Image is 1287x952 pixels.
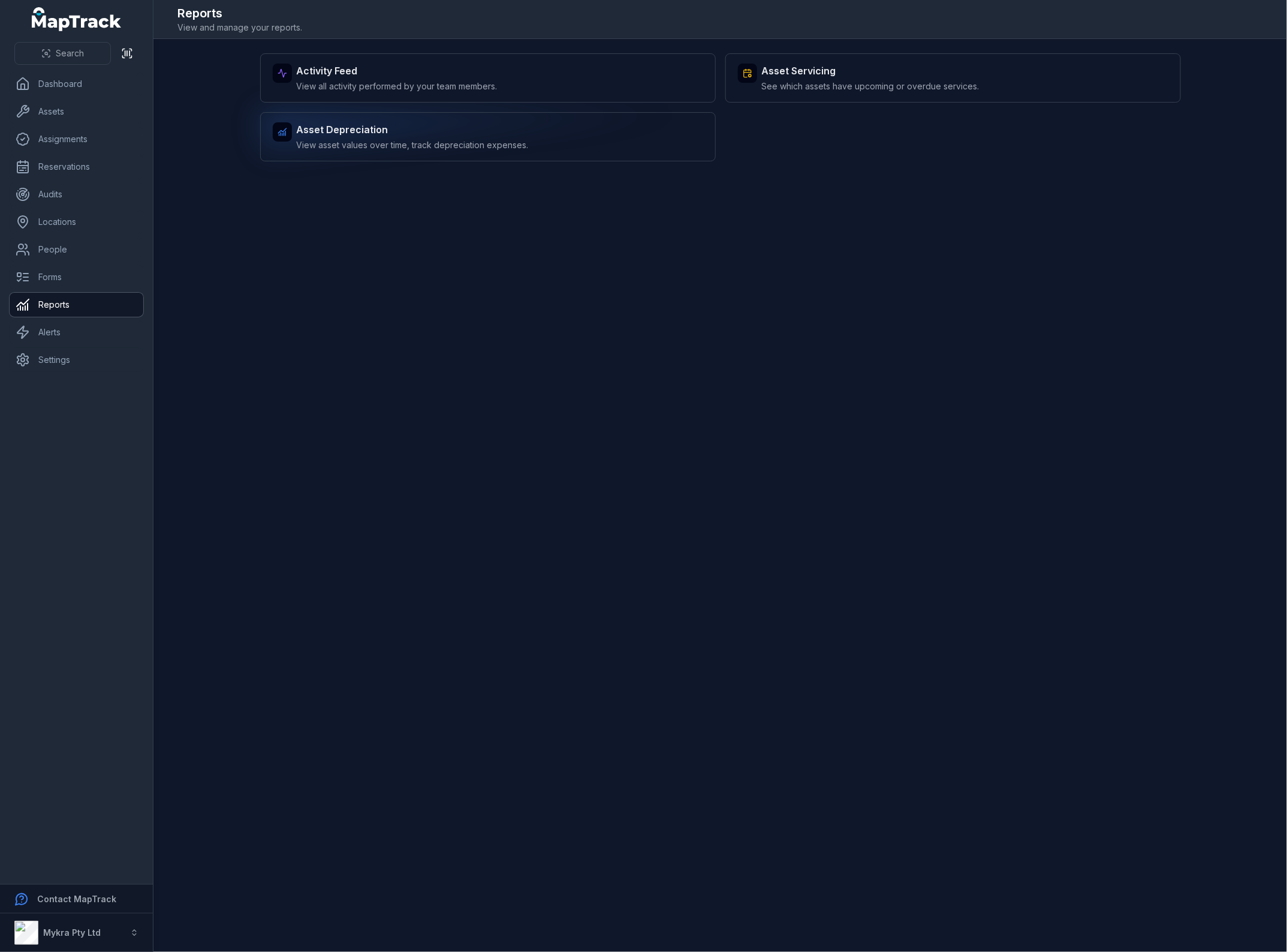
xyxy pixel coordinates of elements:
strong: Mykra Pty Ltd [43,927,101,938]
a: Audits [10,182,143,206]
button: Search [14,42,111,65]
a: Locations [10,210,143,234]
span: View asset values over time, track depreciation expenses. [297,139,529,151]
a: Assets [10,100,143,124]
span: View and manage your reports. [177,22,302,34]
a: Settings [10,348,143,372]
a: Asset ServicingSee which assets have upcoming or overdue services. [725,53,1181,103]
a: Asset DepreciationView asset values over time, track depreciation expenses. [260,112,716,161]
span: See which assets have upcoming or overdue services. [762,80,979,92]
a: People [10,238,143,262]
a: Forms [10,265,143,289]
strong: Asset Depreciation [297,122,529,137]
span: View all activity performed by your team members. [297,80,498,92]
a: Reservations [10,155,143,179]
a: Reports [10,293,143,317]
a: Alerts [10,320,143,344]
h2: Reports [177,5,302,22]
strong: Activity Feed [297,64,498,78]
a: Activity FeedView all activity performed by your team members. [260,53,716,103]
a: Dashboard [10,72,143,96]
strong: Asset Servicing [762,64,979,78]
a: Assignments [10,127,143,151]
span: Search [56,47,84,59]
strong: Contact MapTrack [37,894,116,904]
a: MapTrack [32,7,122,31]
